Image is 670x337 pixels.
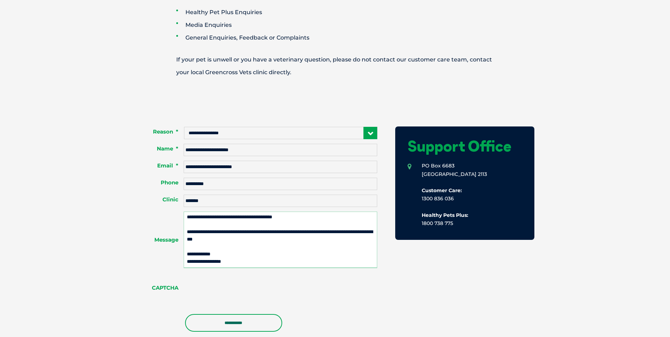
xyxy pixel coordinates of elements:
[176,19,519,31] li: Media Enquiries
[408,139,522,154] h1: Support Office
[136,128,184,135] label: Reason
[152,53,519,79] p: If your pet is unwell or you have a veterinary question, please do not contact our customer care ...
[422,187,462,194] b: Customer Care:
[136,162,184,169] label: Email
[136,236,184,243] label: Message
[136,179,184,186] label: Phone
[176,31,519,44] li: General Enquiries, Feedback or Complaints
[408,162,522,227] li: PO Box 6683 [GEOGRAPHIC_DATA] 2113 1300 836 036 1800 738 775
[136,145,184,152] label: Name
[422,212,468,218] b: Healthy Pets Plus:
[176,6,519,19] li: Healthy Pet Plus Enquiries
[136,284,184,291] label: CAPTCHA
[136,196,184,203] label: Clinic
[184,275,291,303] iframe: reCAPTCHA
